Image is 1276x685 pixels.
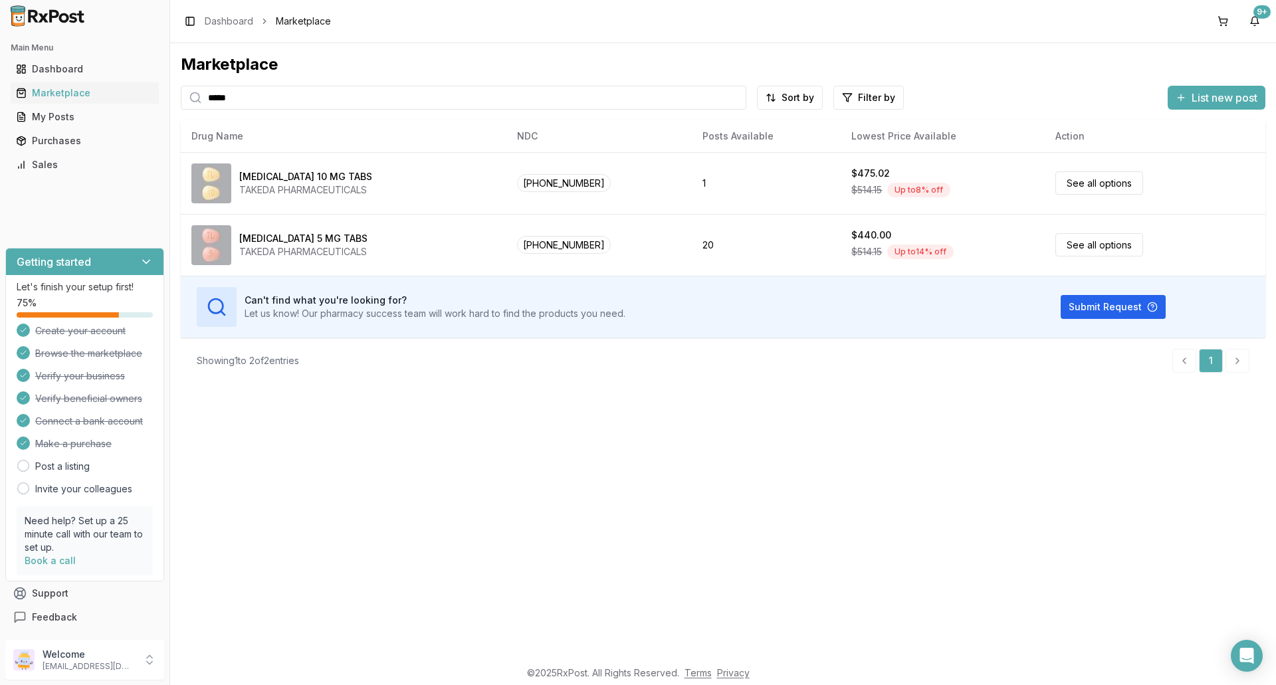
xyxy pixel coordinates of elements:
[11,81,159,105] a: Marketplace
[239,183,372,197] div: TAKEDA PHARMACEUTICALS
[16,62,154,76] div: Dashboard
[5,130,164,151] button: Purchases
[239,245,368,258] div: TAKEDA PHARMACEUTICALS
[5,605,164,629] button: Feedback
[205,15,331,28] nav: breadcrumb
[17,280,153,294] p: Let's finish your setup first!
[35,415,143,428] span: Connect a bank account
[181,54,1265,75] div: Marketplace
[5,58,164,80] button: Dashboard
[887,183,950,197] div: Up to 8 % off
[16,110,154,124] div: My Posts
[833,86,904,110] button: Filter by
[13,649,35,670] img: User avatar
[858,91,895,104] span: Filter by
[35,369,125,383] span: Verify your business
[685,667,712,678] a: Terms
[239,170,372,183] div: [MEDICAL_DATA] 10 MG TABS
[11,105,159,129] a: My Posts
[1055,233,1143,256] a: See all options
[181,120,506,152] th: Drug Name
[851,229,891,242] div: $440.00
[692,120,841,152] th: Posts Available
[43,648,135,661] p: Welcome
[1231,640,1263,672] div: Open Intercom Messenger
[5,5,90,27] img: RxPost Logo
[692,214,841,276] td: 20
[5,581,164,605] button: Support
[11,153,159,177] a: Sales
[276,15,331,28] span: Marketplace
[692,152,841,214] td: 1
[35,347,142,360] span: Browse the marketplace
[5,106,164,128] button: My Posts
[887,245,954,259] div: Up to 14 % off
[851,167,890,180] div: $475.02
[17,254,91,270] h3: Getting started
[517,236,611,254] span: [PHONE_NUMBER]
[1045,120,1265,152] th: Action
[11,43,159,53] h2: Main Menu
[205,15,253,28] a: Dashboard
[35,392,142,405] span: Verify beneficial owners
[197,354,299,367] div: Showing 1 to 2 of 2 entries
[17,296,37,310] span: 75 %
[32,611,77,624] span: Feedback
[16,86,154,100] div: Marketplace
[16,158,154,171] div: Sales
[11,129,159,153] a: Purchases
[1168,92,1265,106] a: List new post
[841,120,1044,152] th: Lowest Price Available
[506,120,692,152] th: NDC
[35,324,126,338] span: Create your account
[5,154,164,175] button: Sales
[1055,171,1143,195] a: See all options
[239,232,368,245] div: [MEDICAL_DATA] 5 MG TABS
[191,225,231,265] img: Trintellix 5 MG TABS
[1199,349,1223,373] a: 1
[1168,86,1265,110] button: List new post
[757,86,823,110] button: Sort by
[245,307,625,320] p: Let us know! Our pharmacy success team will work hard to find the products you need.
[16,134,154,147] div: Purchases
[1253,5,1271,19] div: 9+
[5,82,164,104] button: Marketplace
[35,437,112,450] span: Make a purchase
[517,174,611,192] span: [PHONE_NUMBER]
[43,661,135,672] p: [EMAIL_ADDRESS][DOMAIN_NAME]
[1244,11,1265,32] button: 9+
[717,667,750,678] a: Privacy
[35,460,90,473] a: Post a listing
[851,183,882,197] span: $514.15
[25,555,76,566] a: Book a call
[851,245,882,258] span: $514.15
[782,91,814,104] span: Sort by
[11,57,159,81] a: Dashboard
[191,163,231,203] img: Trintellix 10 MG TABS
[35,482,132,496] a: Invite your colleagues
[1172,349,1249,373] nav: pagination
[25,514,145,554] p: Need help? Set up a 25 minute call with our team to set up.
[245,294,625,307] h3: Can't find what you're looking for?
[1192,90,1257,106] span: List new post
[1061,295,1166,319] button: Submit Request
